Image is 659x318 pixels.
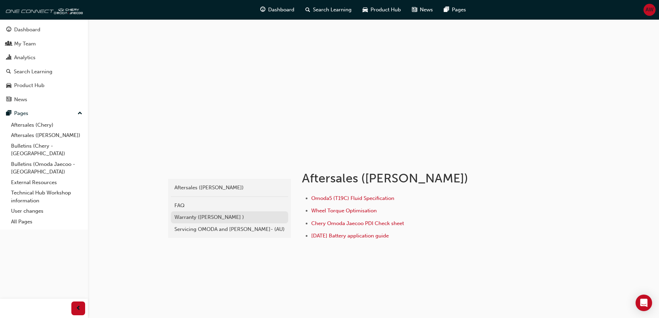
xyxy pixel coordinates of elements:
a: Aftersales ([PERSON_NAME]) [8,130,85,141]
div: Pages [14,109,28,117]
a: [DATE] Battery application guide [311,233,389,239]
a: All Pages [8,216,85,227]
span: guage-icon [6,27,11,33]
a: News [3,93,85,106]
span: search-icon [305,6,310,14]
a: car-iconProduct Hub [357,3,406,17]
span: pages-icon [444,6,449,14]
span: chart-icon [6,55,11,61]
a: Product Hub [3,79,85,92]
a: Wheel Torque Optimisation [311,208,377,214]
span: Pages [452,6,466,14]
a: Bulletins (Chery - [GEOGRAPHIC_DATA]) [8,141,85,159]
a: Technical Hub Workshop information [8,188,85,206]
a: Dashboard [3,23,85,36]
a: Aftersales ([PERSON_NAME]) [171,182,288,194]
span: search-icon [6,69,11,75]
a: Analytics [3,51,85,64]
div: Dashboard [14,26,40,34]
span: news-icon [6,97,11,103]
img: oneconnect [3,3,83,17]
span: car-icon [363,6,368,14]
div: Analytics [14,54,36,62]
span: AW [646,6,653,14]
span: pages-icon [6,110,11,117]
a: news-iconNews [406,3,438,17]
span: Product Hub [371,6,401,14]
a: Warranty ([PERSON_NAME] ) [171,211,288,223]
a: Aftersales (Chery) [8,120,85,130]
span: Search Learning [313,6,352,14]
a: FAQ [171,200,288,212]
a: Omoda5 (T19C) Fluid Specification [311,195,394,201]
div: Servicing OMODA and [PERSON_NAME]- (AU) [174,225,285,233]
div: Warranty ([PERSON_NAME] ) [174,213,285,221]
a: User changes [8,206,85,216]
div: News [14,96,27,104]
div: Product Hub [14,82,44,89]
button: Pages [3,107,85,120]
div: Search Learning [14,68,52,76]
button: AW [643,4,656,16]
a: search-iconSearch Learning [300,3,357,17]
h1: Aftersales ([PERSON_NAME]) [302,171,528,186]
span: News [420,6,433,14]
button: DashboardMy TeamAnalyticsSearch LearningProduct HubNews [3,22,85,107]
a: My Team [3,38,85,50]
a: Search Learning [3,65,85,78]
span: prev-icon [76,304,81,313]
div: Open Intercom Messenger [636,295,652,311]
span: guage-icon [260,6,265,14]
a: pages-iconPages [438,3,472,17]
span: news-icon [412,6,417,14]
a: Bulletins (Omoda Jaecoo - [GEOGRAPHIC_DATA]) [8,159,85,177]
div: Aftersales ([PERSON_NAME]) [174,184,285,192]
a: External Resources [8,177,85,188]
div: FAQ [174,202,285,210]
span: car-icon [6,83,11,89]
div: My Team [14,40,36,48]
a: guage-iconDashboard [255,3,300,17]
span: up-icon [78,109,82,118]
a: Servicing OMODA and [PERSON_NAME]- (AU) [171,223,288,235]
span: people-icon [6,41,11,47]
a: Chery Omoda Jaecoo PDI Check sheet [311,220,404,226]
span: Dashboard [268,6,294,14]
